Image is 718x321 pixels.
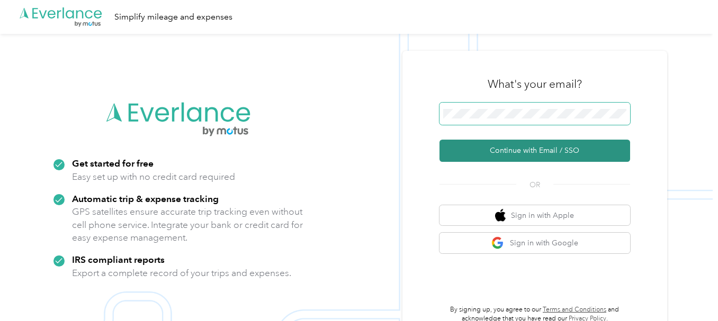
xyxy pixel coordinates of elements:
span: OR [516,179,553,190]
p: Export a complete record of your trips and expenses. [72,267,291,280]
button: Continue with Email / SSO [439,140,630,162]
button: google logoSign in with Google [439,233,630,253]
p: GPS satellites ensure accurate trip tracking even without cell phone service. Integrate your bank... [72,205,303,244]
p: Easy set up with no credit card required [72,170,235,184]
strong: IRS compliant reports [72,254,165,265]
strong: Get started for free [72,158,154,169]
img: google logo [491,236,505,250]
h3: What's your email? [488,77,582,91]
div: Simplify mileage and expenses [114,11,232,24]
img: apple logo [495,209,506,222]
a: Terms and Conditions [543,306,606,314]
strong: Automatic trip & expense tracking [72,193,219,204]
button: apple logoSign in with Apple [439,205,630,226]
